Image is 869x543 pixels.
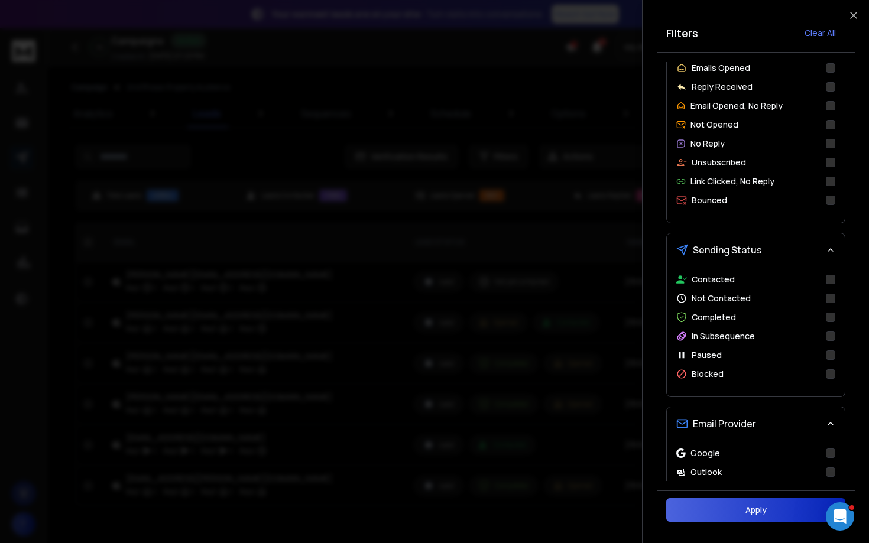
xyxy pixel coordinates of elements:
button: Clear All [795,21,845,45]
p: Google [690,447,720,459]
p: No Reply [690,138,725,149]
div: Lead Behavior [667,36,845,223]
p: In Subsequence [692,330,755,342]
span: Sending Status [693,243,762,257]
p: Blocked [692,368,724,380]
p: Paused [692,349,722,361]
p: Outlook [690,466,722,478]
p: Link Clicked, No Reply [690,175,774,187]
p: Email Opened, No Reply [690,100,783,112]
p: Bounced [692,194,727,206]
button: Email Provider [667,407,845,440]
h2: Filters [666,25,698,41]
p: Reply Received [692,81,753,93]
button: Sending Status [667,233,845,266]
p: Completed [692,311,736,323]
div: Email Provider [667,440,845,513]
p: Unsubscribed [692,157,746,168]
p: Emails Opened [692,62,750,74]
p: Not Opened [690,119,738,131]
iframe: Intercom live chat [826,502,854,531]
p: Not Contacted [692,292,751,304]
span: Email Provider [693,417,756,431]
p: Contacted [692,274,735,285]
button: Apply [666,498,845,522]
div: Sending Status [667,266,845,396]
